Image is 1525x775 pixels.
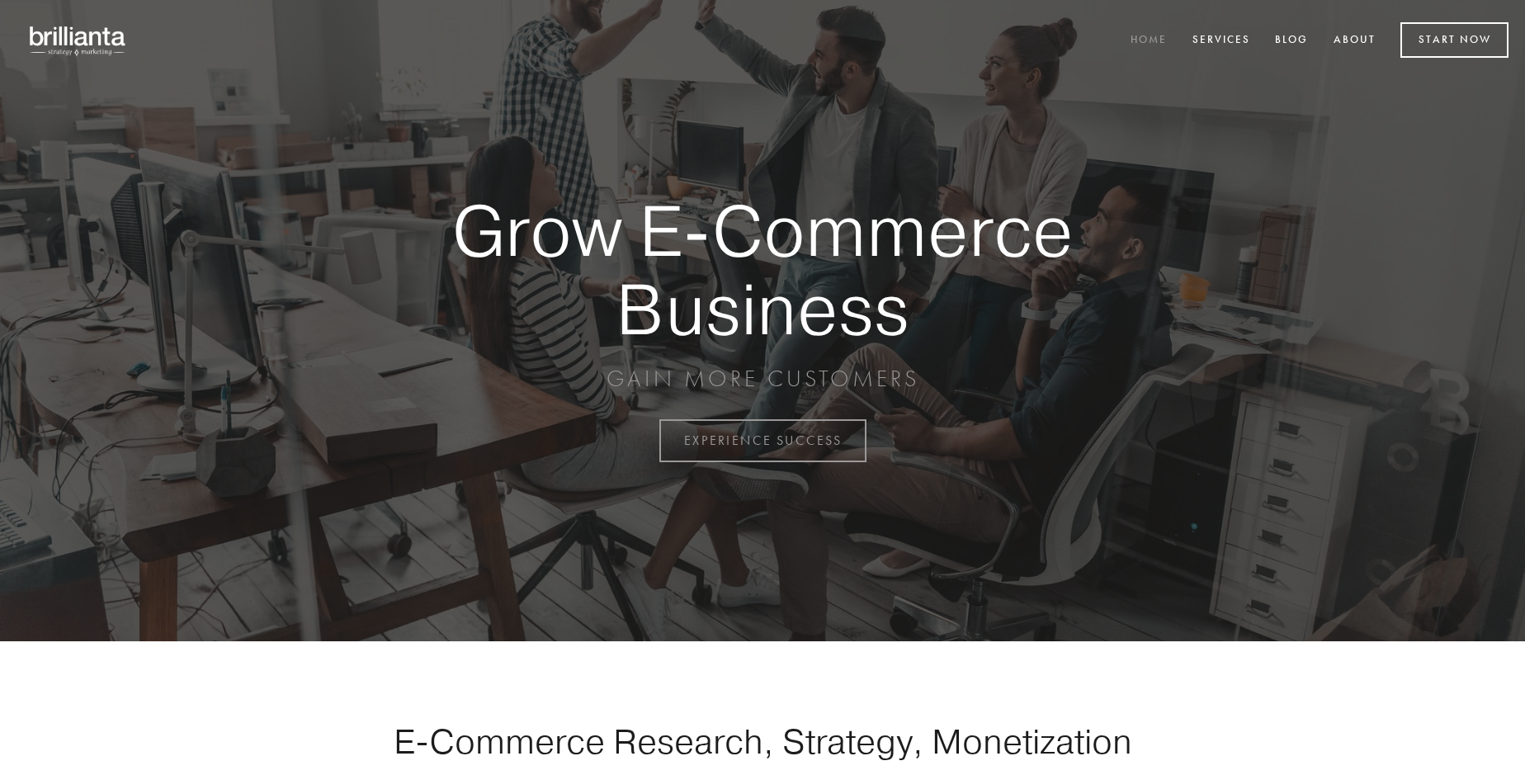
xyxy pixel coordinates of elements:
img: brillianta - research, strategy, marketing [17,17,140,64]
a: Services [1182,27,1261,54]
h1: E-Commerce Research, Strategy, Monetization [342,721,1183,762]
a: About [1323,27,1386,54]
a: Start Now [1400,22,1508,58]
a: Blog [1264,27,1319,54]
a: Home [1120,27,1178,54]
strong: Grow E-Commerce Business [394,191,1131,347]
p: GAIN MORE CUSTOMERS [394,364,1131,394]
a: EXPERIENCE SUCCESS [659,419,866,462]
